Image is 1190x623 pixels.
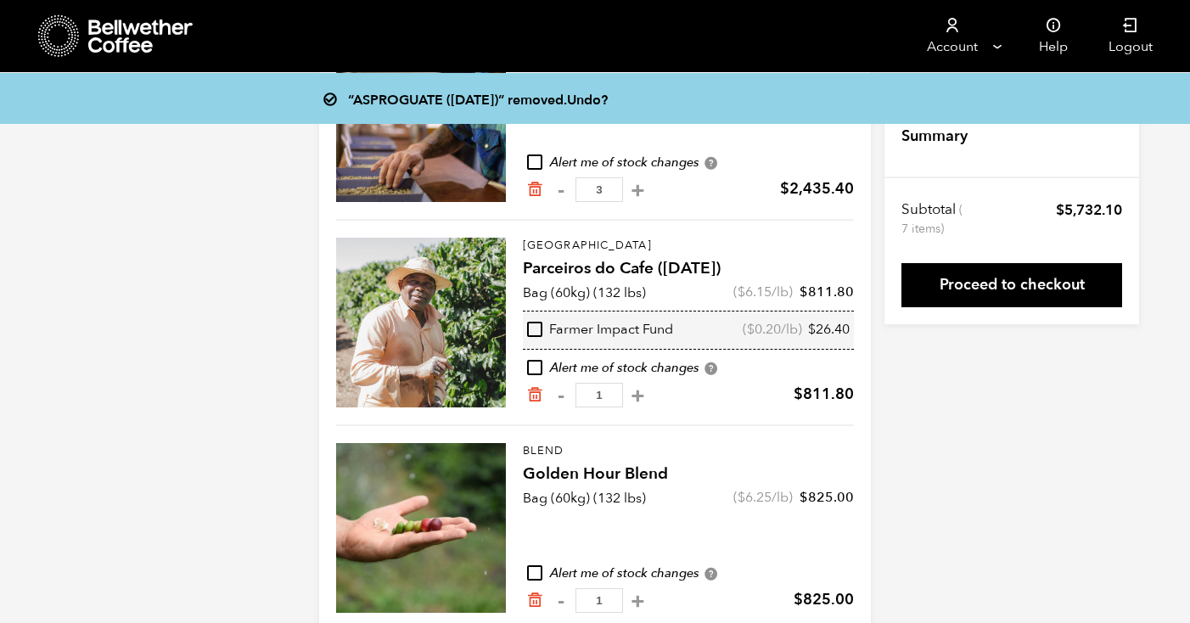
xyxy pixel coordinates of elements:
div: Farmer Impact Fund [527,321,673,340]
span: ( /lb) [733,488,793,507]
p: Bag (60kg) (132 lbs) [523,283,646,303]
span: $ [738,283,745,301]
span: ( /lb) [743,321,802,340]
h4: Parceiros do Cafe ([DATE]) [523,257,854,281]
button: + [627,592,648,609]
th: Subtotal [901,200,965,238]
a: Undo? [567,91,608,109]
bdi: 0.20 [747,320,781,339]
span: $ [794,589,803,610]
a: Proceed to checkout [901,263,1122,307]
bdi: 811.80 [800,283,854,301]
input: Qty [575,383,623,407]
p: [GEOGRAPHIC_DATA] [523,238,854,255]
span: $ [747,320,755,339]
span: $ [780,178,789,199]
bdi: 2,435.40 [780,178,854,199]
input: Qty [575,588,623,613]
p: Blend [523,443,854,460]
a: Remove from cart [526,592,543,609]
span: $ [800,488,808,507]
button: + [627,182,648,199]
bdi: 26.40 [808,320,850,339]
bdi: 825.00 [794,589,854,610]
button: - [550,592,571,609]
a: Remove from cart [526,386,543,404]
bdi: 811.80 [794,384,854,405]
div: Alert me of stock changes [523,154,854,172]
div: “ASPROGUATE ([DATE])” removed. [331,87,883,110]
span: $ [808,320,816,339]
span: ( /lb) [733,283,793,301]
span: $ [800,283,808,301]
bdi: 5,732.10 [1056,200,1122,220]
bdi: 825.00 [800,488,854,507]
bdi: 6.15 [738,283,772,301]
button: - [550,182,571,199]
span: $ [1056,200,1064,220]
h4: Summary [901,126,968,148]
button: - [550,387,571,404]
h4: Golden Hour Blend [523,463,854,486]
button: + [627,387,648,404]
div: Alert me of stock changes [523,359,854,378]
a: Remove from cart [526,181,543,199]
span: $ [794,384,803,405]
input: Qty [575,177,623,202]
span: $ [738,488,745,507]
div: Alert me of stock changes [523,564,854,583]
bdi: 6.25 [738,488,772,507]
p: Bag (60kg) (132 lbs) [523,488,646,508]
